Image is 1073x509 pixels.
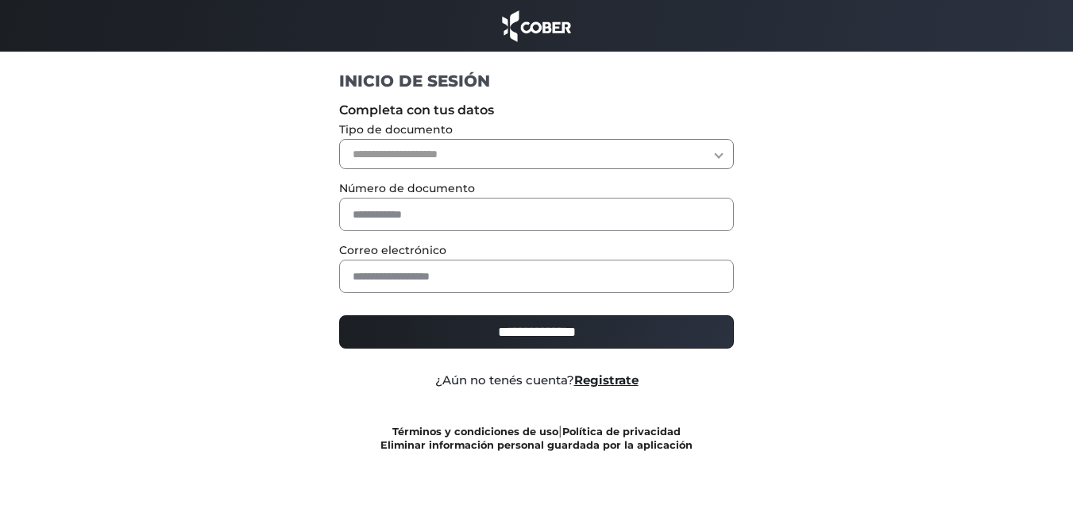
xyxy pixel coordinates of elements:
[339,71,734,91] h1: INICIO DE SESIÓN
[380,439,693,451] a: Eliminar información personal guardada por la aplicación
[327,374,746,387] div: ¿Aún no tenés cuenta?
[392,426,558,438] a: Términos y condiciones de uso
[327,425,746,452] div: |
[339,104,734,117] label: Completa con tus datos
[339,123,734,136] label: Tipo de documento
[339,182,734,195] label: Número de documento
[562,426,681,438] a: Política de privacidad
[498,8,576,44] img: cober_marca.png
[574,372,639,388] a: Registrate
[339,244,734,256] label: Correo electrónico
